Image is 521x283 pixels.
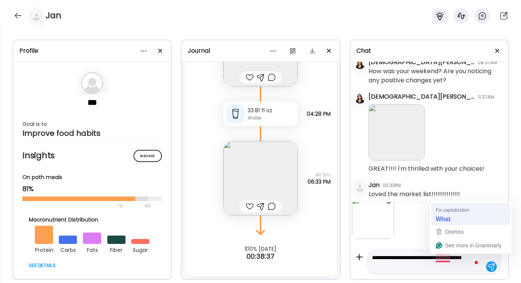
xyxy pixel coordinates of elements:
div: Goal is to [22,119,162,129]
div: sugar [131,244,149,255]
img: images%2FgxsDnAh2j9WNQYhcT5jOtutxUNC2%2FqYe48qzwmXMQBrl8ihf7%2FHAIEuNc3EqLRaBzuVTFh_240 [223,141,298,215]
div: fats [83,244,101,255]
div: 70 [22,201,143,211]
img: images%2FgxsDnAh2j9WNQYhcT5jOtutxUNC2%2FeClDHzR4CdpjTLvZyrWS%2FwXvlGCSR8lekCZ1ZcJuj_240 [369,104,425,160]
div: Improve food habits [22,129,162,138]
div: GREAT!!!! I'm thrilled with your choices! [369,164,484,173]
h2: Insights [22,150,162,161]
span: 06:33 PM [308,178,331,185]
div: 11:37AM [478,94,494,101]
div: [DEMOGRAPHIC_DATA][PERSON_NAME] [369,92,475,101]
textarea: To enrich screen reader interactions, please activate Accessibility in Grammarly extension settings [372,253,482,271]
div: carbs [59,244,77,255]
img: avatars%2FmcUjd6cqKYdgkG45clkwT2qudZq2 [355,93,365,104]
img: bg-avatar-default.svg [81,72,104,94]
div: 00:38:37 [182,252,339,261]
div: 08:37AM [478,59,497,66]
div: fiber [107,244,126,255]
div: Jan [369,181,380,190]
div: On path meals [22,173,162,181]
div: Macronutrient Distribution [29,216,155,224]
span: 4h 5m [308,171,331,178]
img: avatars%2FmcUjd6cqKYdgkG45clkwT2qudZq2 [355,58,365,69]
span: 04:28 PM [307,110,331,117]
img: images%2FgxsDnAh2j9WNQYhcT5jOtutxUNC2%2FqYe48qzwmXMQBrl8ihf7%2FHAIEuNc3EqLRaBzuVTFh_240 [352,197,394,239]
div: 03:33PM [383,182,401,189]
div: How was your weekend? Are you noticing any positive changes yet? [369,67,502,85]
div: Journal [188,46,333,55]
img: bg-avatar-default.svg [31,10,42,21]
div: 81% [22,184,162,193]
div: Profile [19,46,165,55]
h4: Jan [46,9,61,22]
div: [DEMOGRAPHIC_DATA][PERSON_NAME] [369,58,475,67]
div: Chat [356,46,502,55]
div: Loved the market list!!!!!!!!!!!!!!! [369,190,460,199]
div: 100% [DATE] [182,246,339,252]
div: Manage [133,150,162,162]
div: 90 [144,201,152,211]
img: bg-avatar-default.svg [355,181,365,192]
div: protein [35,244,53,255]
div: Water [248,115,295,121]
div: 33.81 fl oz [248,107,295,115]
